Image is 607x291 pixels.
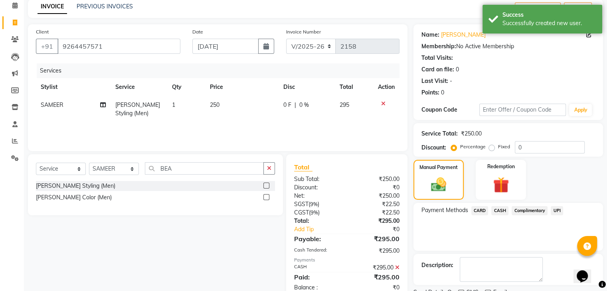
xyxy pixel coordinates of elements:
[373,78,399,96] th: Action
[310,209,318,216] span: 9%
[57,39,180,54] input: Search by Name/Mobile/Email/Code
[421,261,453,269] div: Description:
[288,192,347,200] div: Net:
[288,234,347,244] div: Payable:
[551,206,563,215] span: UPI
[461,130,482,138] div: ₹250.00
[294,201,308,208] span: SGST
[450,77,452,85] div: -
[421,54,453,62] div: Total Visits:
[36,39,58,54] button: +91
[288,183,347,192] div: Discount:
[299,101,309,109] span: 0 %
[347,175,405,183] div: ₹250.00
[347,272,405,282] div: ₹295.00
[491,206,508,215] span: CASH
[456,65,459,74] div: 0
[294,163,312,171] span: Total
[347,217,405,225] div: ₹295.00
[288,225,356,234] a: Add Tip
[421,206,468,214] span: Payment Methods
[573,259,599,283] iframe: chat widget
[471,206,488,215] span: CARD
[41,101,63,108] span: SAMEER
[167,78,205,96] th: Qty
[356,225,405,234] div: ₹0
[288,272,347,282] div: Paid:
[347,183,405,192] div: ₹0
[145,162,264,175] input: Search or Scan
[460,143,486,150] label: Percentage
[421,65,454,74] div: Card on file:
[294,257,399,263] div: Payments
[347,263,405,272] div: ₹295.00
[288,175,347,183] div: Sub Total:
[283,101,291,109] span: 0 F
[441,31,486,39] a: [PERSON_NAME]
[295,101,296,109] span: |
[441,88,444,97] div: 0
[347,200,405,208] div: ₹22.50
[426,176,451,193] img: _cash.svg
[421,42,456,51] div: Membership:
[288,200,347,208] div: ( )
[36,193,112,202] div: [PERSON_NAME] Color (Men)
[77,3,133,10] a: PREVIOUS INVOICES
[421,130,458,138] div: Service Total:
[488,175,514,195] img: _gift.svg
[279,78,335,96] th: Disc
[502,11,596,19] div: Success
[347,234,405,244] div: ₹295.00
[172,101,175,108] span: 1
[310,201,318,207] span: 9%
[286,28,321,35] label: Invoice Number
[288,208,347,217] div: ( )
[421,144,446,152] div: Discount:
[205,78,279,96] th: Price
[347,247,405,255] div: ₹295.00
[335,78,373,96] th: Total
[111,78,167,96] th: Service
[288,247,347,255] div: Cash Tendered:
[515,2,561,15] button: Create New
[421,42,595,51] div: No Active Membership
[36,78,111,96] th: Stylist
[347,192,405,200] div: ₹250.00
[421,77,448,85] div: Last Visit:
[192,28,203,35] label: Date
[479,104,566,116] input: Enter Offer / Coupon Code
[564,2,592,15] button: Save
[347,208,405,217] div: ₹22.50
[421,88,439,97] div: Points:
[487,163,515,170] label: Redemption
[421,31,439,39] div: Name:
[502,19,596,28] div: Successfully created new user.
[36,28,49,35] label: Client
[498,143,510,150] label: Fixed
[288,217,347,225] div: Total:
[419,164,458,171] label: Manual Payment
[288,263,347,272] div: CASH
[569,104,592,116] button: Apply
[294,209,309,216] span: CGST
[36,182,115,190] div: [PERSON_NAME] Styling (Men)
[115,101,160,117] span: [PERSON_NAME] Styling (Men)
[37,63,405,78] div: Services
[210,101,219,108] span: 250
[512,206,548,215] span: Complimentary
[421,106,479,114] div: Coupon Code
[340,101,349,108] span: 295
